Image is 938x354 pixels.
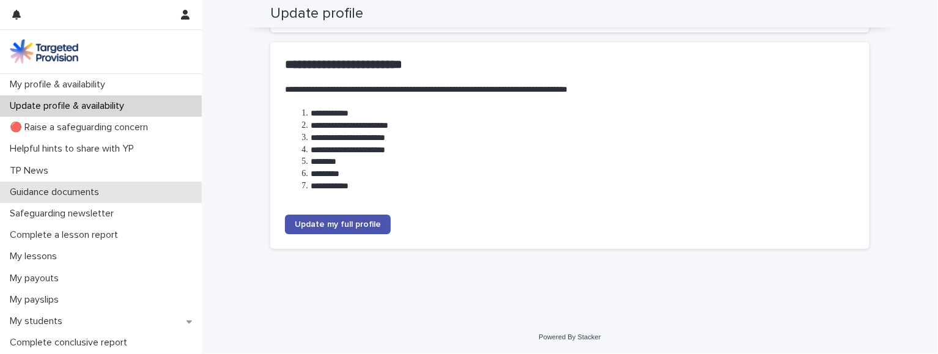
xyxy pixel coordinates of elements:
[270,5,363,23] h2: Update profile
[5,165,58,177] p: TP News
[5,79,115,90] p: My profile & availability
[5,122,158,133] p: 🔴 Raise a safeguarding concern
[295,220,381,229] span: Update my full profile
[539,333,600,341] a: Powered By Stacker
[5,294,68,306] p: My payslips
[5,208,124,219] p: Safeguarding newsletter
[5,143,144,155] p: Helpful hints to share with YP
[10,39,78,64] img: M5nRWzHhSzIhMunXDL62
[285,215,391,234] a: Update my full profile
[5,337,137,348] p: Complete conclusive report
[5,315,72,327] p: My students
[5,273,68,284] p: My payouts
[5,186,109,198] p: Guidance documents
[5,251,67,262] p: My lessons
[5,100,134,112] p: Update profile & availability
[5,229,128,241] p: Complete a lesson report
